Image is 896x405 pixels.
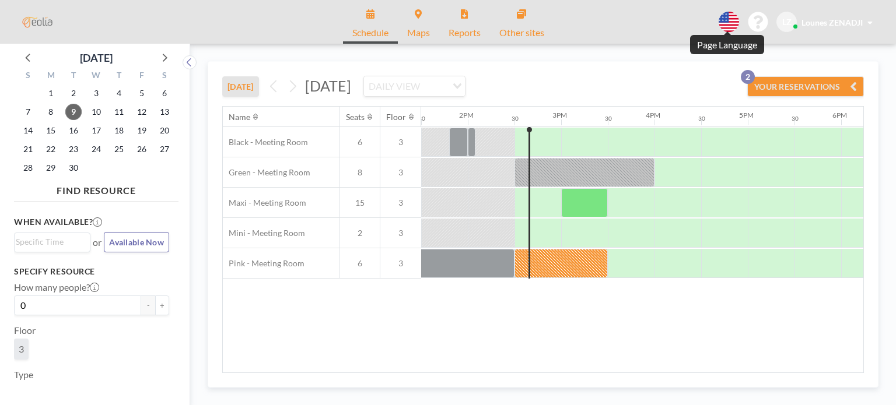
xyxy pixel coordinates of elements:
span: Mini - Meeting Room [223,228,305,238]
span: Friday, September 12, 2025 [134,104,150,120]
span: 6 [340,137,380,147]
div: F [130,69,153,84]
label: How many people? [14,281,99,293]
div: Seats [346,112,365,122]
span: Thursday, September 11, 2025 [111,104,127,120]
span: Sunday, September 21, 2025 [20,141,36,157]
h3: Specify resource [14,266,169,277]
div: W [85,69,108,84]
input: Search for option [423,79,446,94]
span: 3 [380,258,421,269]
span: Schedule [352,28,388,37]
span: Wednesday, September 17, 2025 [88,122,104,139]
button: + [155,295,169,315]
span: Saturday, September 20, 2025 [156,122,173,139]
h4: FIND RESOURCE [14,180,178,196]
span: 3 [380,137,421,147]
span: Green - Meeting Room [223,167,310,178]
div: Search for option [364,76,465,96]
span: Other sites [499,28,544,37]
span: Friday, September 5, 2025 [134,85,150,101]
span: Wednesday, September 3, 2025 [88,85,104,101]
span: Saturday, September 13, 2025 [156,104,173,120]
span: Maps [407,28,430,37]
span: Monday, September 8, 2025 [43,104,59,120]
span: 15 [340,198,380,208]
span: [DATE] [305,77,351,94]
span: Black - Meeting Room [223,137,308,147]
span: Monday, September 22, 2025 [43,141,59,157]
span: Monday, September 29, 2025 [43,160,59,176]
div: 6PM [832,111,847,119]
span: LZ [782,17,792,27]
span: Available Now [109,237,164,247]
button: YOUR RESERVATIONS2 [747,76,864,97]
span: Friday, September 19, 2025 [134,122,150,139]
div: 30 [418,115,425,122]
div: T [107,69,130,84]
span: Maxi - Meeting Room [223,198,306,208]
span: Pink - Meeting Room [223,258,304,269]
div: T [62,69,85,84]
span: 3 [380,167,421,178]
img: organization-logo [19,10,56,34]
label: Floor [14,325,36,336]
div: S [153,69,176,84]
div: S [17,69,40,84]
span: Wednesday, September 24, 2025 [88,141,104,157]
span: Reports [449,28,481,37]
div: 3PM [552,111,567,119]
span: Thursday, September 18, 2025 [111,122,127,139]
label: Type [14,369,33,381]
span: Monday, September 15, 2025 [43,122,59,139]
span: Tuesday, September 2, 2025 [65,85,82,101]
div: 5PM [739,111,754,119]
div: 2PM [459,111,474,119]
span: Tuesday, September 9, 2025 [65,104,82,120]
div: 4PM [646,111,660,119]
span: Thursday, September 4, 2025 [111,85,127,101]
div: 30 [512,115,519,122]
div: M [40,69,62,84]
div: [DATE] [80,50,113,66]
span: 3 [19,343,24,355]
span: DAILY VIEW [366,79,422,94]
span: Thursday, September 25, 2025 [111,141,127,157]
div: Floor [386,112,406,122]
span: Wednesday, September 10, 2025 [88,104,104,120]
button: Available Now [104,232,169,252]
span: Saturday, September 27, 2025 [156,141,173,157]
p: 2 [741,70,755,84]
div: 30 [605,115,612,122]
button: - [141,295,155,315]
span: Lounes ZENADJI [801,17,863,27]
span: Tuesday, September 30, 2025 [65,160,82,176]
span: 3 [380,228,421,238]
span: 8 [340,167,380,178]
span: or [93,237,101,248]
span: Tuesday, September 23, 2025 [65,141,82,157]
button: [DATE] [222,76,259,97]
div: Search for option [15,233,90,251]
span: Monday, September 1, 2025 [43,85,59,101]
span: 3 [380,198,421,208]
div: 30 [698,115,705,122]
span: Tuesday, September 16, 2025 [65,122,82,139]
span: 6 [340,258,380,269]
span: Saturday, September 6, 2025 [156,85,173,101]
div: 30 [792,115,799,122]
span: Friday, September 26, 2025 [134,141,150,157]
span: Sunday, September 7, 2025 [20,104,36,120]
div: Page Language [697,39,757,51]
input: Search for option [16,235,83,248]
span: Sunday, September 14, 2025 [20,122,36,139]
span: Sunday, September 28, 2025 [20,160,36,176]
span: 2 [340,228,380,238]
div: Name [229,112,250,122]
